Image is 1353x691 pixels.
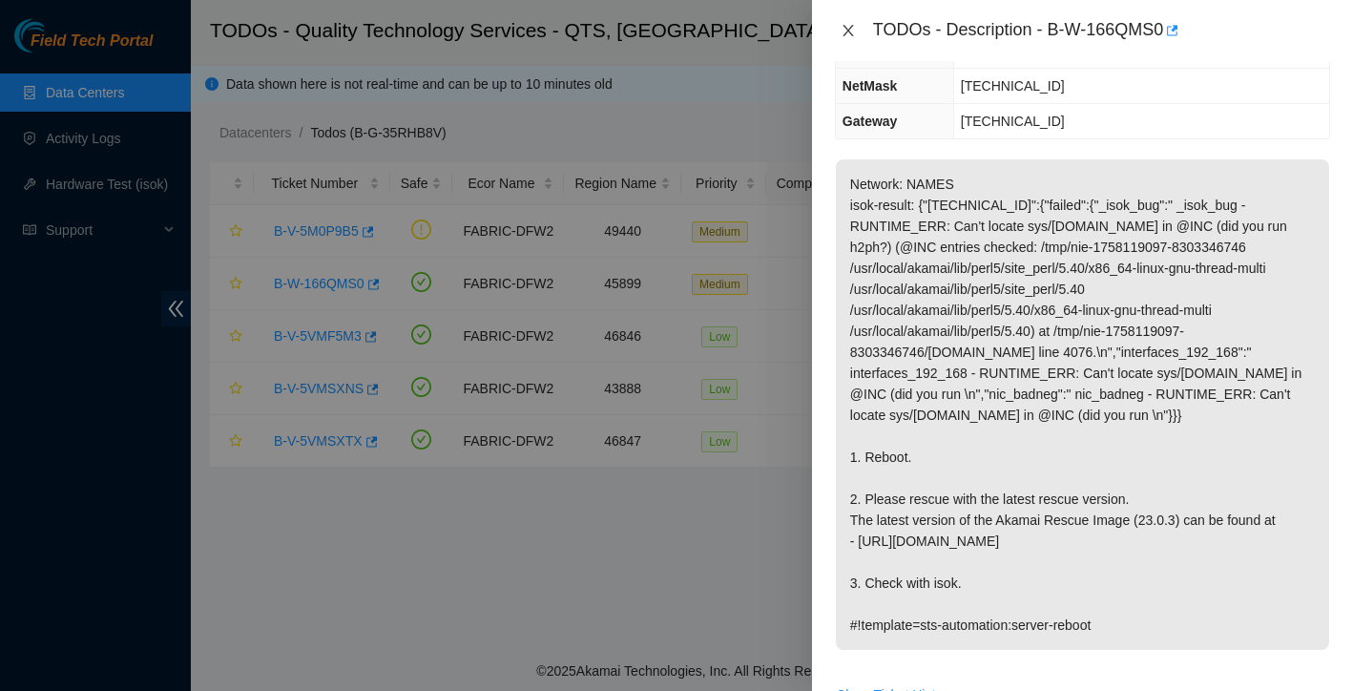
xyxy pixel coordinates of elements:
[961,114,1065,129] span: [TECHNICAL_ID]
[836,159,1329,650] p: Network: NAMES isok-result: {"[TECHNICAL_ID]":{"failed":{"_isok_bug":" _isok_bug - RUNTIME_ERR: C...
[835,22,862,40] button: Close
[843,114,898,129] span: Gateway
[843,78,898,94] span: NetMask
[841,23,856,38] span: close
[961,78,1065,94] span: [TECHNICAL_ID]
[873,15,1330,46] div: TODOs - Description - B-W-166QMS0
